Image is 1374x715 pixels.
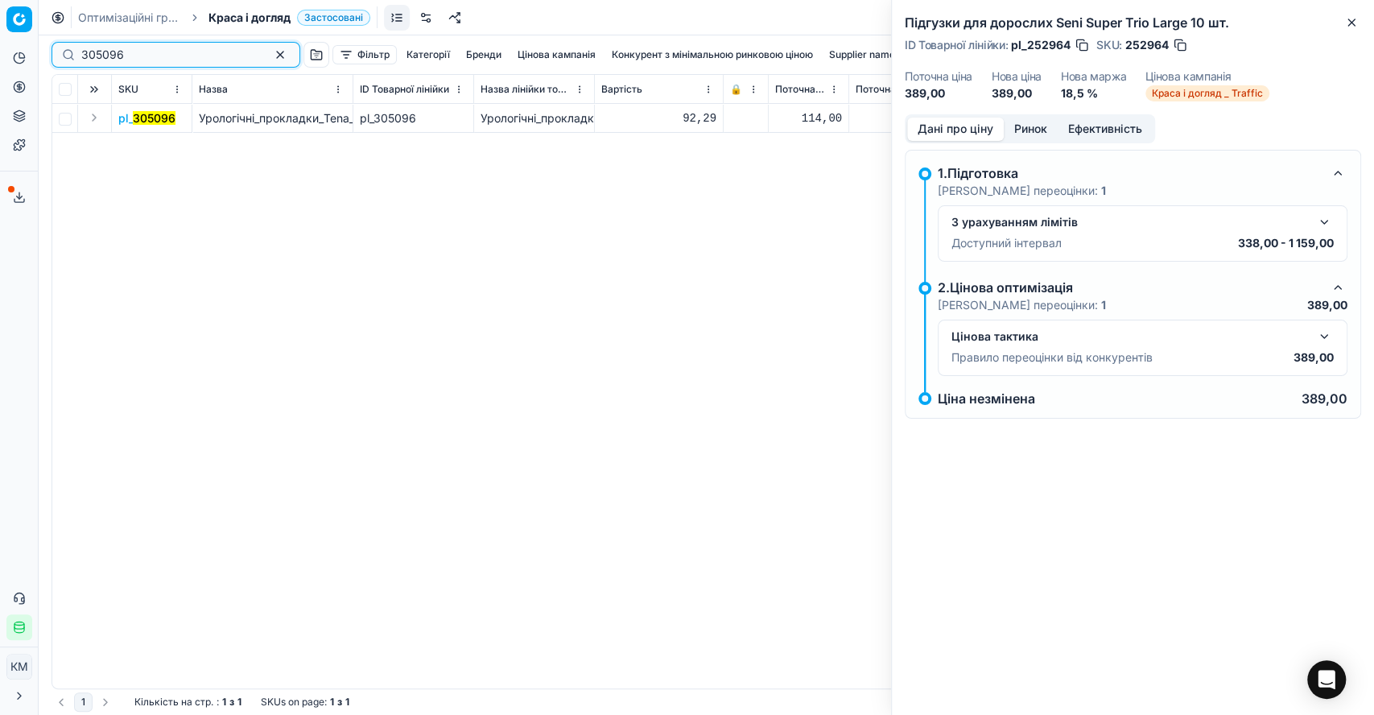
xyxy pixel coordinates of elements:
span: SKU [118,83,138,96]
dt: Поточна ціна [905,71,972,82]
strong: 1 [1101,298,1106,312]
strong: з [337,696,342,709]
p: Правило переоцінки від конкурентів [951,349,1153,366]
div: 2.Цінова оптимізація [938,278,1322,297]
div: 1.Підготовка [938,163,1322,183]
nav: pagination [52,692,115,712]
button: pl_305096 [118,110,175,126]
p: 389,00 [1294,349,1334,366]
button: Supplier name [823,45,902,64]
span: Назва [199,83,228,96]
button: Ринок [1004,118,1058,141]
a: Оптимізаційні групи [78,10,181,26]
span: Назва лінійки товарів [481,83,571,96]
dt: Нова маржа [1061,71,1127,82]
span: ID Товарної лінійки [360,83,449,96]
span: КM [7,655,31,679]
strong: 1 [330,696,334,709]
strong: з [229,696,234,709]
button: Фільтр [332,45,397,64]
div: 114,00 [856,110,963,126]
dt: Цінова кампанія [1145,71,1269,82]
span: Краса і догляд _ Traffic [1145,85,1269,101]
span: Вартість [601,83,642,96]
span: pl_252964 [1011,37,1071,53]
div: Цінова тактика [951,329,1308,345]
button: Ефективність [1058,118,1153,141]
div: : [134,696,241,709]
p: [PERSON_NAME] переоцінки: [938,297,1106,313]
span: pl_ [118,110,175,126]
div: З урахуванням лімітів [951,214,1308,230]
p: Доступний інтервал [951,235,1062,251]
strong: 1 [237,696,241,709]
dd: 389,00 [905,85,972,101]
p: 389,00 [1307,297,1347,313]
button: Go to previous page [52,692,71,712]
span: Урологічні_прокладки_Tena_[DEMOGRAPHIC_DATA]_Slim_Normal_24_шт. [199,111,591,125]
strong: 1 [345,696,349,709]
button: Expand [85,108,104,127]
div: 114,00 [775,110,842,126]
dt: Нова ціна [992,71,1042,82]
div: Урологічні_прокладки_Tena_[DEMOGRAPHIC_DATA]_Slim_Normal_24_шт. [481,110,588,126]
span: SKU : [1096,39,1122,51]
button: Цінова кампанія [511,45,602,64]
button: Go to next page [96,692,115,712]
span: Краса і догляд [208,10,291,26]
strong: 1 [222,696,226,709]
span: 🔒 [730,83,742,96]
h2: Підгузки для дорослих Seni Super Trio Large 10 шт. [905,13,1361,32]
button: Бренди [460,45,508,64]
span: Поточна промо ціна [856,83,947,96]
div: Open Intercom Messenger [1307,660,1346,699]
span: SKUs on page : [261,696,327,709]
span: Застосовані [297,10,370,26]
dd: 18,5 % [1061,85,1127,101]
input: Пошук по SKU або назві [81,47,258,63]
div: pl_305096 [360,110,467,126]
button: Дані про ціну [907,118,1004,141]
button: Expand all [85,80,104,99]
span: Краса і доглядЗастосовані [208,10,370,26]
button: Конкурент з мінімальною ринковою ціною [605,45,819,64]
nav: breadcrumb [78,10,370,26]
p: [PERSON_NAME] переоцінки: [938,183,1106,199]
div: 92,29 [601,110,716,126]
button: Категорії [400,45,456,64]
mark: 305096 [133,111,175,125]
dd: 389,00 [992,85,1042,101]
span: 252964 [1125,37,1169,53]
p: 338,00 - 1 159,00 [1238,235,1334,251]
p: 389,00 [1302,392,1347,405]
p: Ціна незмінена [938,392,1035,405]
span: ID Товарної лінійки : [905,39,1008,51]
button: КM [6,654,32,680]
span: Поточна ціна [775,83,826,96]
button: 1 [74,692,93,712]
strong: 1 [1101,184,1106,197]
span: Кількість на стр. [134,696,213,709]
